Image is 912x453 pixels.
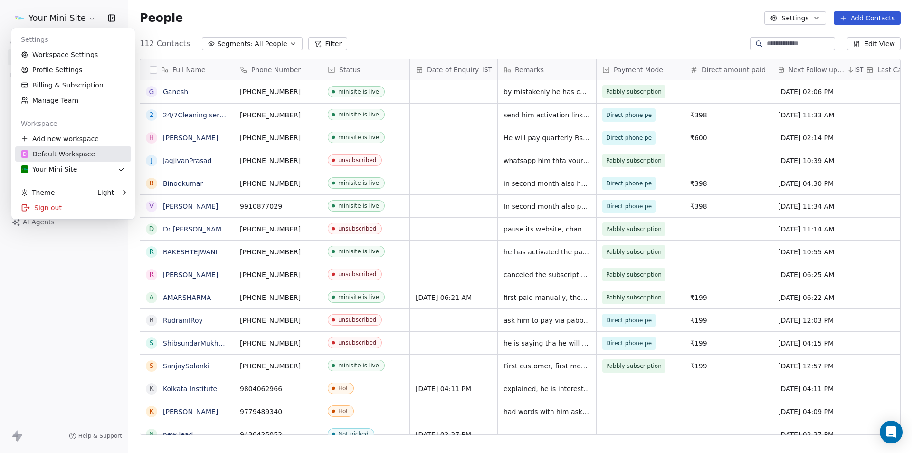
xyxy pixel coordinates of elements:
[140,11,183,25] span: People
[778,338,854,348] span: [DATE] 04:15 PM
[503,361,590,371] span: First customer, first month paid manually and then activated subscription.
[172,65,206,75] span: Full Name
[21,164,77,174] div: Your Mini Site
[240,407,316,416] span: 9779489340
[606,293,662,302] span: Pabbly subscription
[240,430,316,439] span: 9430425052
[778,430,854,439] span: [DATE] 02:37 PM
[150,338,154,348] div: S
[15,62,131,77] a: Profile Settings
[847,37,901,50] button: Edit View
[338,317,376,323] div: unsubscribed
[240,270,316,280] span: [PHONE_NUMBER]
[606,179,652,188] span: Direct phone pe
[614,65,663,75] span: Payment Mode
[606,270,662,280] span: Pabbly subscription
[606,338,652,348] span: Direct phone pe
[163,362,209,370] a: SanjaySolanki
[21,188,55,197] div: Theme
[503,87,590,96] span: by mistakenly he has cancelled the subscription. send him link in whatsapp for resubscribe on [DA...
[240,316,316,325] span: [PHONE_NUMBER]
[778,270,854,280] span: [DATE] 06:25 AM
[690,110,766,120] span: ₹398
[163,385,217,393] a: Kolkata Institute
[503,338,590,348] span: he is saying tha he will after few days as on [DATE]
[150,361,154,371] div: S
[163,317,203,324] a: RudranilRoy
[163,202,218,210] a: [PERSON_NAME]
[140,38,190,49] span: 112 Contacts
[15,116,131,131] div: Workspace
[503,224,590,234] span: pause its website, change [PERSON_NAME] unsubscribed and add in redirection website folder in swi...
[503,179,590,188] span: in second month also he paid manually, but he will activate subscription in next month
[788,65,845,75] span: Next Follow up date
[240,156,316,165] span: [PHONE_NUMBER]
[416,293,492,302] span: [DATE] 06:21 AM
[606,224,662,234] span: Pabbly subscription
[240,110,316,120] span: [PHONE_NUMBER]
[690,293,766,302] span: ₹199
[338,88,379,95] div: minisite is live
[503,133,590,143] span: He will pay quarterly Rs 600 ( after every three months )
[149,406,153,416] div: K
[149,429,154,439] div: n
[240,202,316,211] span: 9910877029
[778,179,854,188] span: [DATE] 04:30 PM
[606,202,652,211] span: Direct phone pe
[338,111,379,118] div: minisite is live
[7,184,30,198] span: Tools
[6,36,42,50] span: Contacts
[778,316,854,325] span: [DATE] 12:03 PM
[690,202,766,211] span: ₹398
[764,11,826,25] button: Settings
[338,225,376,232] div: unsubscribed
[6,68,45,83] span: Marketing
[163,339,251,347] a: ShibsundarMukhopadhyay
[339,65,361,75] span: Status
[690,133,766,143] span: ₹600
[163,180,203,187] a: Binodkumar
[880,421,902,443] div: Open Intercom Messenger
[15,200,131,215] div: Sign out
[503,247,590,257] span: he has activated the pabbly subscription again before date also on [DATE]
[151,155,152,165] div: J
[338,294,379,300] div: minisite is live
[240,179,316,188] span: [PHONE_NUMBER]
[416,384,492,394] span: [DATE] 04:11 PM
[21,149,95,159] div: Default Workspace
[778,384,854,394] span: [DATE] 04:11 PM
[240,338,316,348] span: [PHONE_NUMBER]
[149,224,154,234] div: D
[149,270,154,280] div: R
[149,201,154,211] div: V
[338,408,348,414] div: Hot
[834,11,901,25] button: Add Contacts
[503,110,590,120] span: send him activation link on [DATE] as he started on 5th
[338,157,376,164] div: unsubscribed
[149,247,154,257] div: R
[240,247,316,257] span: [PHONE_NUMBER]
[515,65,544,75] span: Remarks
[7,135,31,149] span: Sales
[163,408,218,415] a: [PERSON_NAME]
[606,361,662,371] span: Pabbly subscription
[163,248,218,256] a: RAKESHTEJWANI
[778,361,854,371] span: [DATE] 12:57 PM
[240,87,316,96] span: [PHONE_NUMBER]
[149,87,154,97] div: G
[78,432,122,440] span: Help & Support
[778,202,854,211] span: [DATE] 11:34 AM
[606,110,652,120] span: Direct phone pe
[503,270,590,280] span: canceled the subscription . pause the website and move in the redirection folder in swipe pages.
[338,248,379,255] div: minisite is live
[690,361,766,371] span: ₹199
[606,156,662,165] span: Pabbly subscription
[855,66,864,74] span: IST
[778,407,854,416] span: [DATE] 04:09 PM
[338,339,376,346] div: unsubscribed
[606,133,652,143] span: Direct phone pe
[251,65,301,75] span: Phone Number
[778,247,854,257] span: [DATE] 10:55 AM
[778,133,854,143] span: [DATE] 02:14 PM
[338,180,379,186] div: minisite is live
